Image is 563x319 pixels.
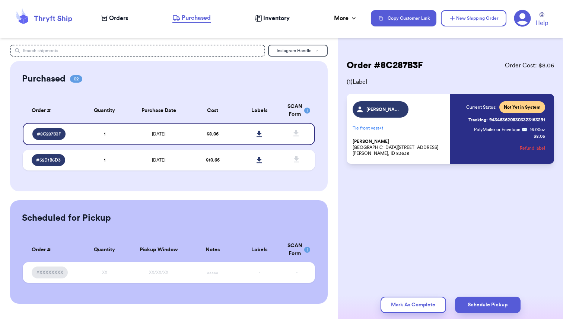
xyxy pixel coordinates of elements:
[371,10,436,26] button: Copy Customer Link
[207,132,219,136] span: $ 8.06
[366,106,402,112] span: [PERSON_NAME].sass4
[287,242,306,258] div: SCAN Form
[474,127,527,132] span: PolyMailer or Envelope ✉️
[534,133,545,139] p: $ 8.06
[207,270,218,275] span: xxxxx
[505,61,554,70] span: Order Cost: $ 8.06
[81,237,128,262] th: Quantity
[206,158,220,162] span: $ 10.66
[353,122,446,134] p: Tie front vest
[535,12,548,28] a: Help
[104,132,105,136] span: 1
[149,270,168,275] span: XX/XX/XX
[101,14,128,23] a: Orders
[296,270,298,275] span: -
[152,132,165,136] span: [DATE]
[530,127,545,133] span: 16.00 oz
[287,103,306,118] div: SCAN Form
[109,14,128,23] span: Orders
[172,13,211,23] a: Purchased
[236,237,283,262] th: Labels
[334,14,357,23] div: More
[468,117,488,123] span: Tracking:
[81,98,128,123] th: Quantity
[535,19,548,28] span: Help
[347,77,554,86] span: ( 1 ) Label
[263,14,290,23] span: Inventory
[70,75,82,83] span: 02
[353,138,446,156] p: [GEOGRAPHIC_DATA][STREET_ADDRESS] [PERSON_NAME], ID 83638
[10,45,265,57] input: Search shipments...
[520,140,545,156] button: Refund label
[190,237,236,262] th: Notes
[504,104,541,110] span: Not Yet in System
[128,237,190,262] th: Pickup Window
[23,98,81,123] th: Order #
[259,270,260,275] span: -
[22,73,66,85] h2: Purchased
[236,98,283,123] th: Labels
[347,60,423,71] h2: Order # 8C287B3F
[22,212,111,224] h2: Scheduled for Pickup
[182,13,211,22] span: Purchased
[104,158,105,162] span: 1
[527,127,528,133] span: :
[36,269,63,275] span: #XXXXXXXX
[353,139,389,144] span: [PERSON_NAME]
[102,270,107,275] span: XX
[466,104,496,110] span: Current Status:
[37,131,61,137] span: # 8C287B3F
[381,297,446,313] button: Mark As Complete
[36,157,61,163] span: # 52D1B6D3
[152,158,165,162] span: [DATE]
[379,126,383,130] span: + 1
[128,98,190,123] th: Purchase Date
[255,14,290,23] a: Inventory
[23,237,81,262] th: Order #
[277,48,312,53] span: Instagram Handle
[468,114,545,126] a: Tracking:9434636208303323153291
[455,297,521,313] button: Schedule Pickup
[190,98,236,123] th: Cost
[441,10,506,26] button: New Shipping Order
[268,45,328,57] button: Instagram Handle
